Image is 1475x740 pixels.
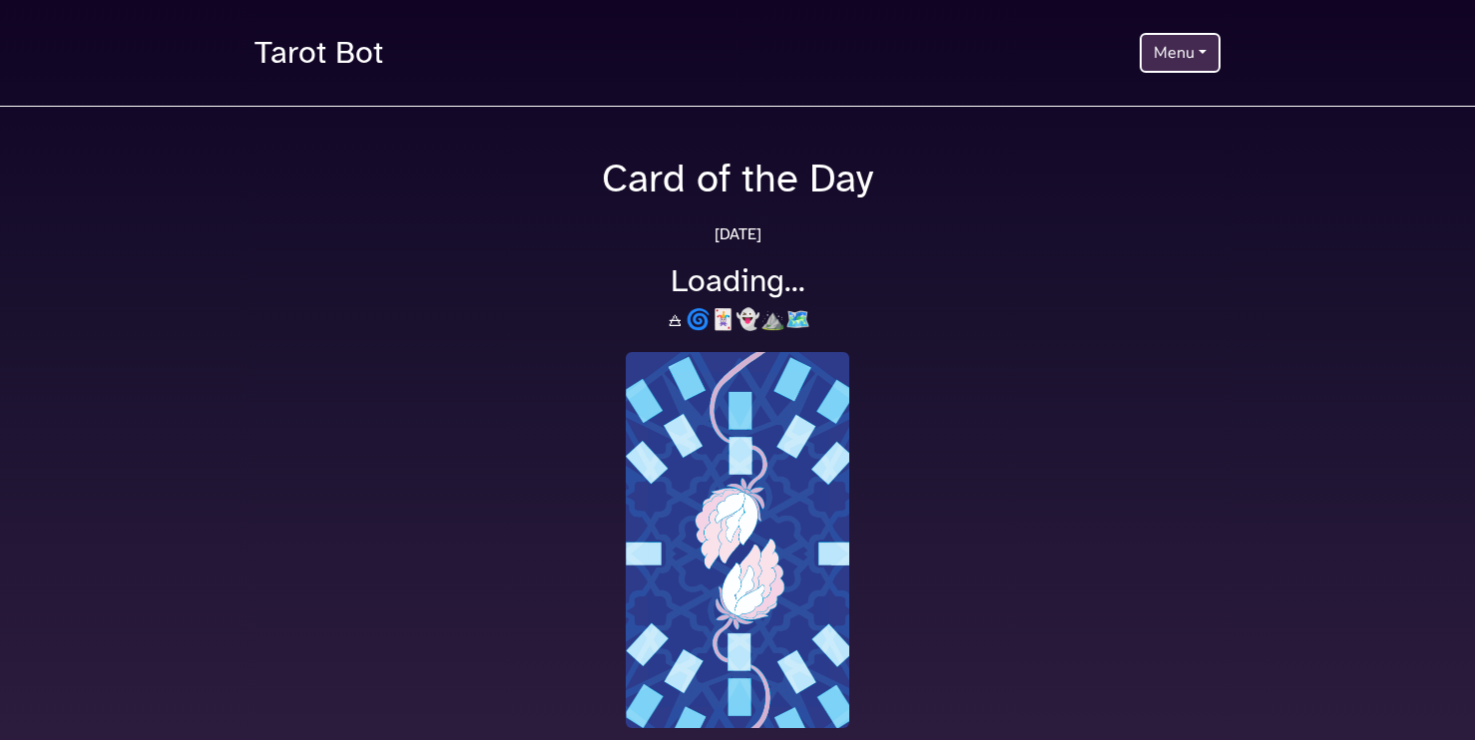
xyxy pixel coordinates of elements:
h1: Card of the Day [243,155,1232,202]
h2: Loading... [243,262,1232,300]
a: Tarot Bot [254,24,383,82]
h3: 🜁🌀🃏👻⛰️🗺️ [243,308,1232,332]
p: [DATE] [243,222,1232,246]
img: cardBack.jpg [626,352,849,728]
button: Menu [1140,33,1221,73]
